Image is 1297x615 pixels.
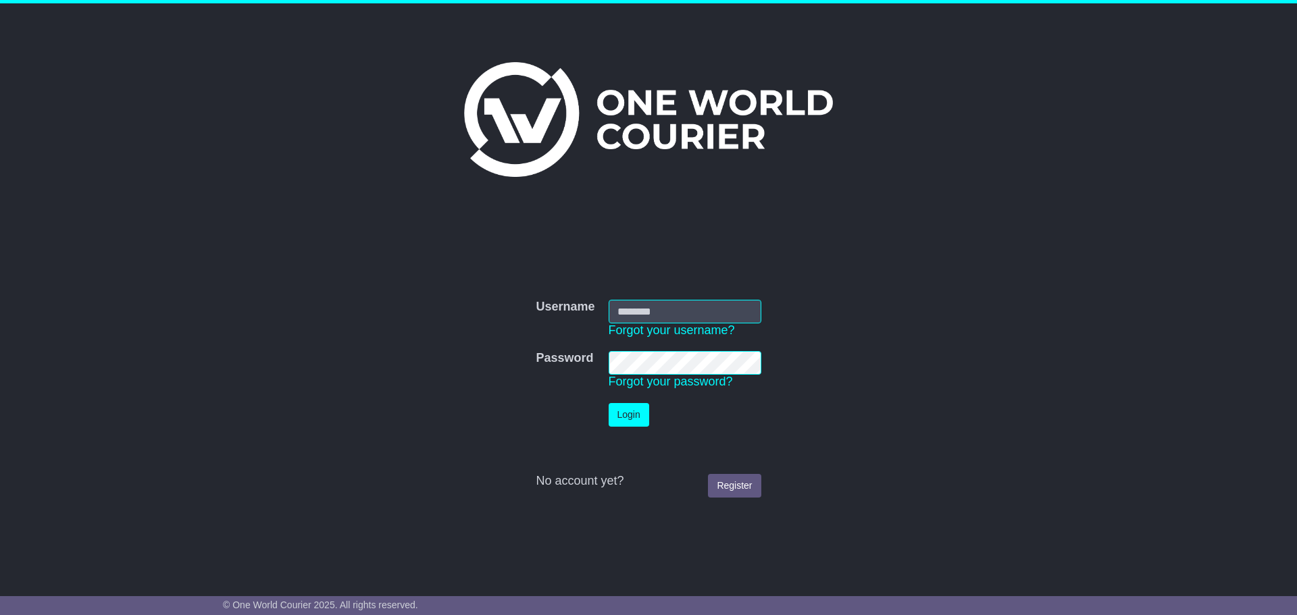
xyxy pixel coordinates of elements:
label: Username [536,300,594,315]
img: One World [464,62,833,177]
span: © One World Courier 2025. All rights reserved. [223,599,418,610]
a: Register [708,474,761,498]
a: Forgot your username? [609,323,735,337]
button: Login [609,403,649,427]
label: Password [536,351,593,366]
a: Forgot your password? [609,375,733,388]
div: No account yet? [536,474,761,489]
